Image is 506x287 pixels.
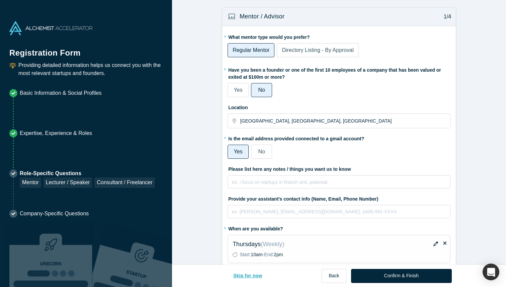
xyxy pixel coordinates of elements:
[228,64,450,81] label: Have you been a founder or one of the first 10 employees of a company that has been valued or exi...
[234,149,243,154] span: Yes
[258,149,265,154] span: No
[18,61,163,77] p: Providing detailed information helps us connect you with the most relevant startups and founders.
[228,175,450,189] div: rdw-wrapper
[228,31,450,41] label: What mentor type would you prefer?
[94,177,155,188] div: Consultant / Freelancer
[44,177,92,188] div: Lecturer / Speaker
[228,193,450,203] label: Provide your assistant's contact info (Name, Email, Phone Number)
[251,252,263,257] span: 10am
[274,252,283,257] span: 2pm
[20,210,89,218] p: Company-Specific Questions
[228,133,450,142] label: Is the email address provided connected to a gmail account?
[233,47,269,53] span: Regular Mentor
[9,40,163,59] h1: Registration Form
[351,269,452,283] button: Confirm & Finish
[9,21,92,35] img: Alchemist Accelerator Logo
[20,89,102,97] p: Basic Information & Social Profiles
[322,269,346,283] button: Back
[264,252,274,257] span: End:
[20,177,41,188] div: Mentor
[258,87,265,93] span: No
[228,205,450,218] div: rdw-wrapper
[233,241,261,247] span: Thursdays
[440,13,451,21] p: 1/4
[228,163,450,173] label: Please list here any notes / things you want us to know
[240,252,251,257] span: Start:
[282,47,353,53] span: Directory Listing - By Approval
[234,87,243,93] span: Yes
[226,269,269,283] button: Skip for now
[240,251,283,258] p: -
[232,177,446,191] div: rdw-editor
[232,207,446,221] div: rdw-editor
[240,114,450,128] input: Enter a location
[228,223,283,232] label: When are you available?
[240,12,284,21] h3: Mentor / Advisor
[20,169,155,177] p: Role-Specific Questions
[20,129,92,137] p: Expertise, Experience & Roles
[261,241,284,247] span: ( Weekly )
[228,102,450,111] label: Location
